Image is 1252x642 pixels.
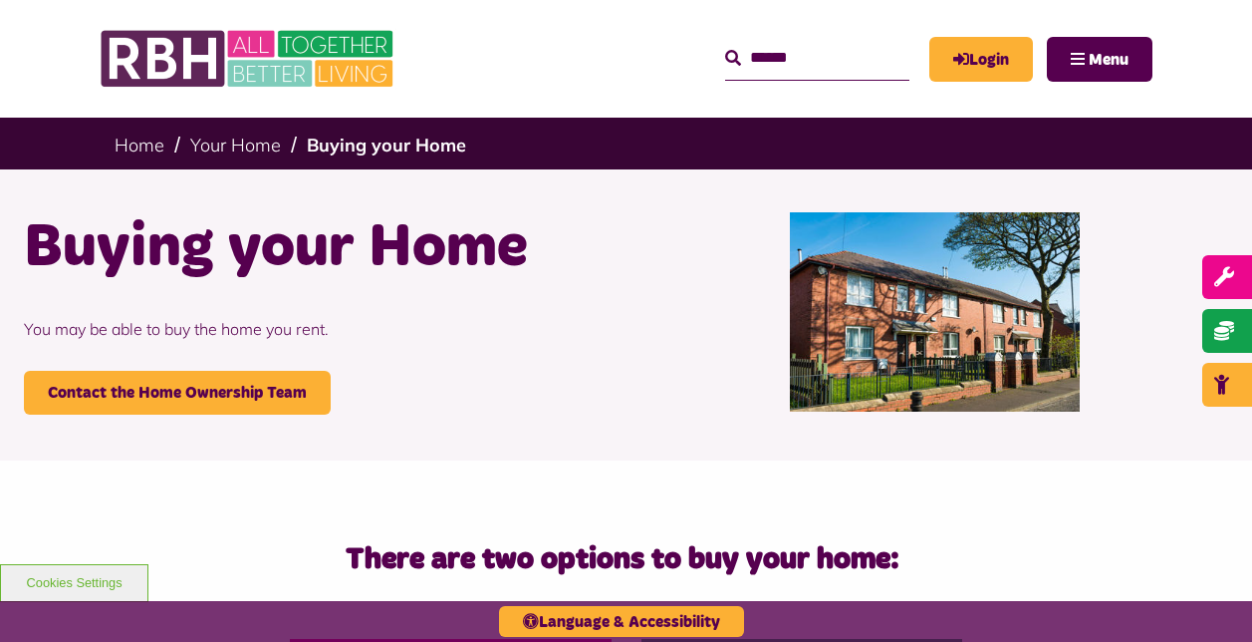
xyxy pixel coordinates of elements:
span: Menu [1089,52,1128,68]
img: RBH [100,20,398,98]
button: Navigation [1047,37,1152,82]
a: MyRBH [929,37,1033,82]
a: Your Home [190,134,281,157]
img: Belton Avenue [790,212,1081,412]
p: You may be able to buy the home you rent. [24,287,612,371]
button: Language & Accessibility [499,606,744,637]
iframe: Netcall Web Assistant for live chat [1162,552,1252,642]
a: Contact the Home Ownership Team [24,371,331,415]
a: Buying your Home [307,134,466,157]
strong: There are two options to buy your home: [346,544,899,574]
a: Home [115,134,164,157]
h1: Buying your Home [24,209,612,287]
